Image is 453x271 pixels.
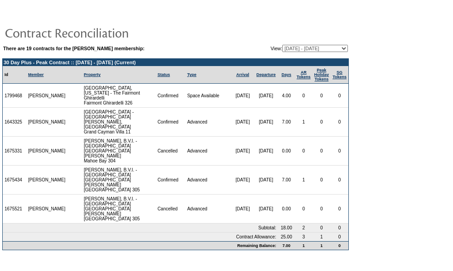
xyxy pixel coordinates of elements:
a: Arrival [236,72,249,77]
a: Status [158,72,170,77]
td: Subtotal: [3,223,278,233]
td: [PERSON_NAME] [26,137,67,166]
a: Peak HolidayTokens [314,68,329,81]
td: [DATE] [254,195,278,223]
td: [DATE] [231,84,254,108]
td: [PERSON_NAME], B.V.I. - [GEOGRAPHIC_DATA] [GEOGRAPHIC_DATA][PERSON_NAME] [GEOGRAPHIC_DATA] 305 [82,166,156,195]
td: 30 Day Plus - Peak Contract :: [DATE] - [DATE] (Current) [3,59,348,66]
td: 1 [313,233,331,241]
td: 0 [313,223,331,233]
td: 1 [313,241,331,250]
a: Member [28,72,44,77]
td: Cancelled [156,195,186,223]
td: 1675331 [3,137,26,166]
td: 0 [295,195,313,223]
b: There are 19 contracts for the [PERSON_NAME] membership: [3,46,145,51]
td: View: [226,45,348,52]
td: [DATE] [231,166,254,195]
td: 1675434 [3,166,26,195]
td: [PERSON_NAME] [26,166,67,195]
td: 0 [331,241,348,250]
td: 2 [295,223,313,233]
td: 1799468 [3,84,26,108]
td: Confirmed [156,166,186,195]
td: [DATE] [231,195,254,223]
td: 7.00 [278,166,295,195]
td: [DATE] [254,108,278,137]
td: [PERSON_NAME], B.V.I. - [GEOGRAPHIC_DATA] [GEOGRAPHIC_DATA][PERSON_NAME] Mahoe Bay 304 [82,137,156,166]
td: 0 [313,108,331,137]
td: [PERSON_NAME] [26,195,67,223]
td: Confirmed [156,84,186,108]
a: Type [187,72,196,77]
td: [DATE] [254,137,278,166]
td: 0 [331,166,348,195]
td: 0 [331,233,348,241]
td: 0 [313,84,331,108]
td: 0 [331,223,348,233]
td: 0 [313,166,331,195]
td: 0 [313,137,331,166]
td: 3 [295,233,313,241]
td: 0.00 [278,195,295,223]
img: pgTtlContractReconciliation.gif [5,24,186,42]
td: 0 [331,108,348,137]
td: Contract Allowance: [3,233,278,241]
td: 25.00 [278,233,295,241]
td: [PERSON_NAME] [26,108,67,137]
td: [PERSON_NAME], B.V.I. - [GEOGRAPHIC_DATA] [GEOGRAPHIC_DATA][PERSON_NAME] [GEOGRAPHIC_DATA] 305 [82,195,156,223]
td: Remaining Balance: [3,241,278,250]
td: [DATE] [254,166,278,195]
td: Confirmed [156,108,186,137]
td: 1 [295,108,313,137]
a: ARTokens [297,70,311,79]
td: 0 [313,195,331,223]
td: [GEOGRAPHIC_DATA], [US_STATE] - The Fairmont Ghirardelli Fairmont Ghirardelli 326 [82,84,156,108]
td: 4.00 [278,84,295,108]
a: Property [84,72,101,77]
td: Cancelled [156,137,186,166]
td: 0 [295,84,313,108]
a: Departure [256,72,276,77]
a: SGTokens [333,70,347,79]
td: [DATE] [254,84,278,108]
td: 0 [331,84,348,108]
td: Advanced [185,108,231,137]
td: Id [3,66,26,84]
td: 1643325 [3,108,26,137]
td: 7.00 [278,241,295,250]
td: Advanced [185,195,231,223]
td: 1 [295,241,313,250]
td: 0 [331,195,348,223]
a: Days [281,72,291,77]
td: 0 [295,137,313,166]
td: 1 [295,166,313,195]
td: 18.00 [278,223,295,233]
td: Advanced [185,166,231,195]
td: 0 [331,137,348,166]
td: 7.00 [278,108,295,137]
td: 0.00 [278,137,295,166]
td: [GEOGRAPHIC_DATA] - [GEOGRAPHIC_DATA][PERSON_NAME], [GEOGRAPHIC_DATA] Grand Cayman Villa 11 [82,108,156,137]
td: [PERSON_NAME] [26,84,67,108]
td: 1675521 [3,195,26,223]
td: Advanced [185,137,231,166]
td: Space Available [185,84,231,108]
td: [DATE] [231,108,254,137]
td: [DATE] [231,137,254,166]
